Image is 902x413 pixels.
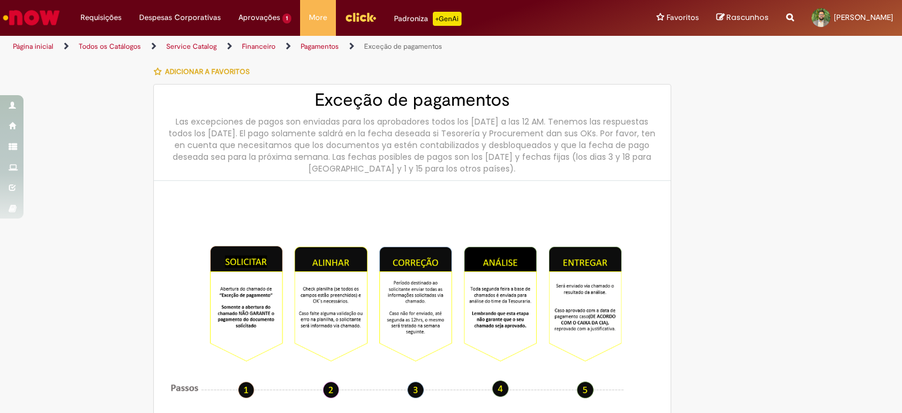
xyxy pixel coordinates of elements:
span: Favoritos [667,12,699,23]
img: click_logo_yellow_360x200.png [345,8,376,26]
a: Rascunhos [716,12,769,23]
a: Página inicial [13,42,53,51]
img: ServiceNow [1,6,62,29]
ul: Trilhas de página [9,36,593,58]
a: Service Catalog [166,42,217,51]
span: More [309,12,327,23]
button: Adicionar a Favoritos [153,59,256,84]
a: Todos os Catálogos [79,42,141,51]
span: Adicionar a Favoritos [165,67,250,76]
h2: Exceção de pagamentos [166,90,659,110]
span: Requisições [80,12,122,23]
span: Aprovações [238,12,280,23]
a: Financeiro [242,42,275,51]
div: Las excepciones de pagos son enviadas para los aprobadores todos los [DATE] a las 12 AM. Tenemos ... [166,116,659,174]
div: Padroniza [394,12,462,26]
a: Exceção de pagamentos [364,42,442,51]
a: Pagamentos [301,42,339,51]
span: Rascunhos [726,12,769,23]
span: 1 [282,14,291,23]
span: [PERSON_NAME] [834,12,893,22]
p: +GenAi [433,12,462,26]
span: Despesas Corporativas [139,12,221,23]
